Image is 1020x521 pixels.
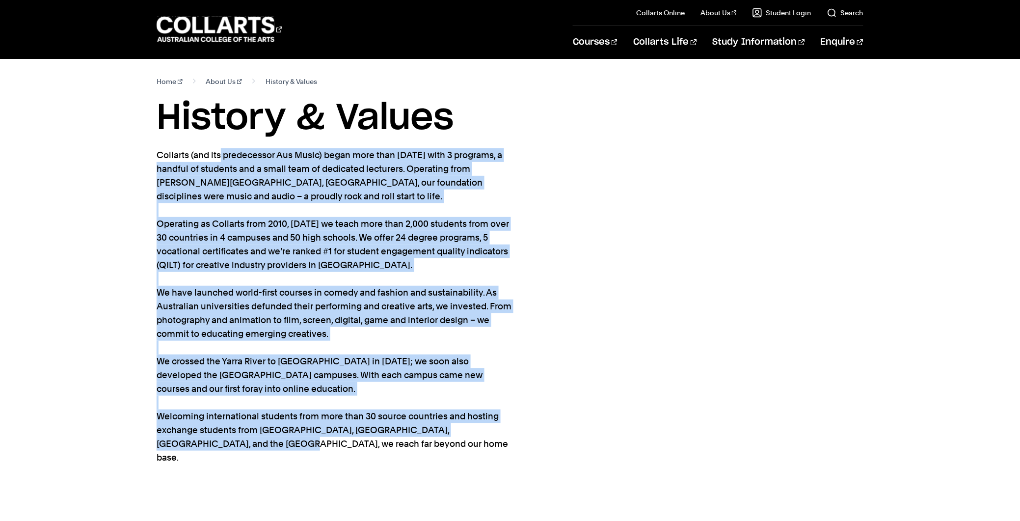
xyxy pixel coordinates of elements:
p: Collarts (and its predecessor Aus Music) began more than [DATE] with 3 programs, a handful of stu... [157,148,515,465]
a: Collarts Life [633,26,697,58]
a: Courses [573,26,617,58]
a: About Us [700,8,737,18]
a: Enquire [821,26,863,58]
span: History & Values [266,75,317,88]
a: Home [157,75,183,88]
a: Collarts Online [636,8,685,18]
a: Student Login [752,8,811,18]
h1: History & Values [157,96,863,140]
a: Study Information [713,26,805,58]
a: About Us [206,75,242,88]
div: Go to homepage [157,15,282,43]
a: Search [827,8,863,18]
